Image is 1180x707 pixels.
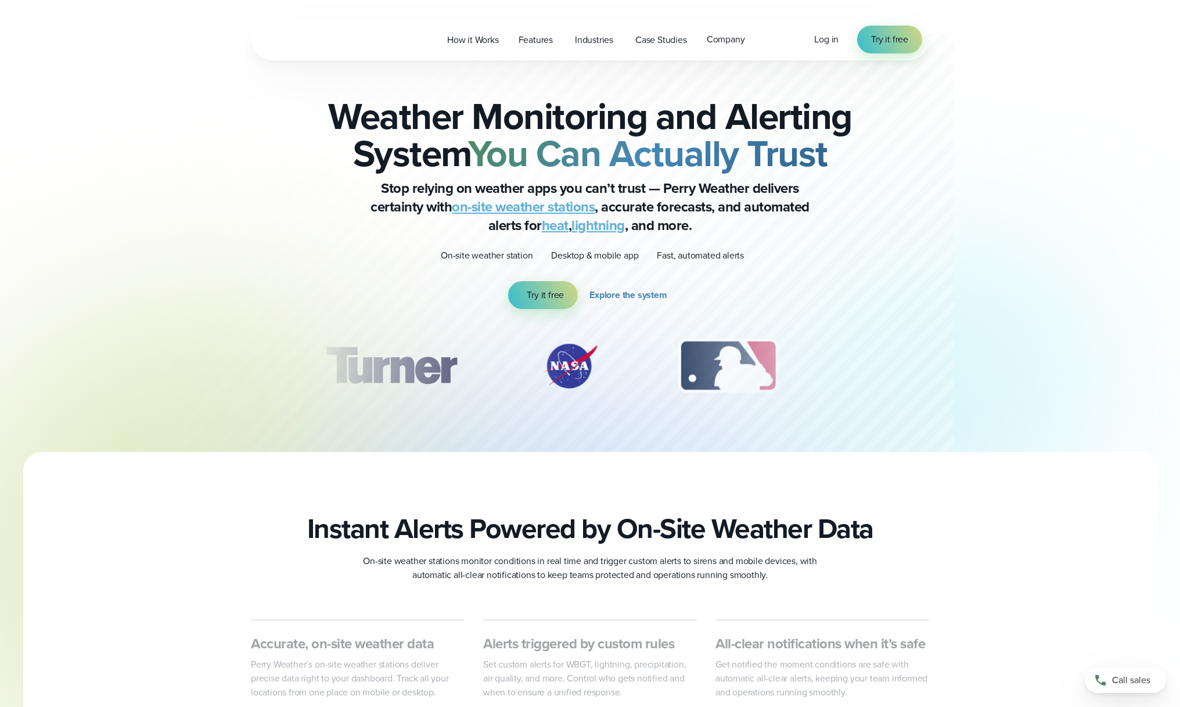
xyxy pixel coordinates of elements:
[468,126,828,181] strong: You Can Actually Trust
[1112,673,1150,687] span: Call sales
[657,249,744,263] p: Fast, automated alerts
[358,179,822,235] p: Stop relying on weather apps you can’t trust — Perry Weather delivers certainty with , accurate f...
[846,337,938,395] div: 4 of 12
[589,288,667,302] span: Explore the system
[358,554,822,582] p: On-site weather stations monitor conditions in real time and trigger custom alerts to sirens and ...
[575,33,613,47] span: Industries
[715,634,929,653] h3: All-clear notifications when it’s safe
[814,33,839,46] a: Log in
[871,33,908,46] span: Try it free
[715,658,929,699] p: Get notified the moment conditions are safe with automatic all-clear alerts, keeping your team in...
[251,658,465,699] p: Perry Weather’s on-site weather stations deliver precise data right to your dashboard. Track all ...
[667,337,789,395] img: MLB.svg
[667,337,789,395] div: 3 of 12
[441,249,533,263] p: On-site weather station
[309,337,871,401] div: slideshow
[530,337,611,395] img: NASA.svg
[437,28,509,52] a: How it Works
[309,337,474,395] img: Turner-Construction_1.svg
[551,249,638,263] p: Desktop & mobile app
[625,28,697,52] a: Case Studies
[307,512,873,545] h2: Instant Alerts Powered by On-Site Weather Data
[530,337,611,395] div: 2 of 12
[707,33,745,46] span: Company
[571,215,625,236] a: lightning
[527,288,564,302] span: Try it free
[309,98,871,172] h2: Weather Monitoring and Alerting System
[542,215,569,236] a: heat
[846,337,938,395] img: PGA.svg
[483,658,697,699] p: Set custom alerts for WBGT, lightning, precipitation, air quality, and more. Control who gets not...
[857,26,922,53] a: Try it free
[483,634,697,653] h3: Alerts triggered by custom rules
[309,337,474,395] div: 1 of 12
[1085,667,1166,693] a: Call sales
[635,33,687,47] span: Case Studies
[251,634,465,653] h3: Accurate, on-site weather data
[508,281,578,309] a: Try it free
[447,33,499,47] span: How it Works
[519,33,553,47] span: Features
[452,196,595,217] a: on-site weather stations
[589,281,671,309] a: Explore the system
